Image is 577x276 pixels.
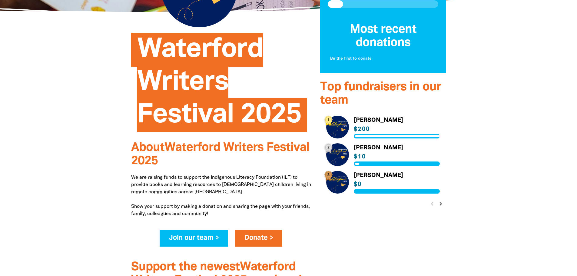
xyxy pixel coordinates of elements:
[324,171,333,179] div: 3
[436,200,445,208] button: Next page
[320,81,441,106] span: Top fundraisers in our team
[328,52,439,65] div: Paginated content
[131,174,311,218] p: We are raising funds to support the Indigenous Literacy Foundation (ILF) to provide books and lea...
[330,56,436,62] p: Be the first to donate
[328,23,439,65] div: Donation stream
[160,230,228,247] a: Join our team >
[235,230,283,247] a: Donate >
[137,37,301,132] span: Waterford Writers Festival 2025
[328,23,439,50] h3: Most recent donations
[324,143,333,151] div: 2
[324,116,333,124] div: 1
[437,200,444,208] i: chevron_right
[131,142,309,167] span: About Waterford Writers Festival 2025
[326,116,440,203] div: Paginated content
